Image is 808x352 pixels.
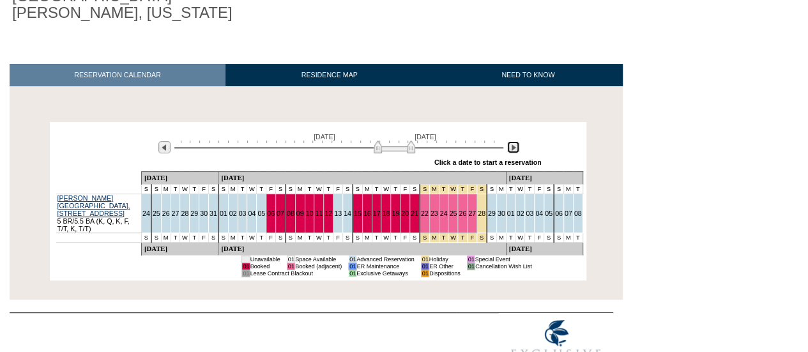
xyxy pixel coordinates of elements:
td: 05 [257,194,266,233]
td: T [238,184,247,194]
td: [DATE] [141,171,218,184]
img: Previous [158,141,171,153]
td: S [410,184,420,194]
td: 02 [515,194,525,233]
a: 18 [382,210,390,217]
td: 30 [496,194,506,233]
td: Thanksgiving 2026 [448,184,458,194]
td: Advanced Reservation [356,256,415,263]
td: Thanksgiving 2026 [448,233,458,242]
td: [DATE] [141,242,218,255]
td: W [247,184,257,194]
td: Thanksgiving 2026 [468,184,477,194]
td: M [496,233,506,242]
td: Booked [250,263,280,270]
td: T [525,184,535,194]
td: M [563,184,573,194]
a: 11 [315,210,323,217]
a: 25 [449,210,457,217]
a: 15 [354,210,362,217]
div: Click a date to start a reservation [434,158,542,166]
a: 17 [373,210,381,217]
td: T [573,184,583,194]
td: S [343,233,353,242]
td: 03 [238,194,247,233]
td: T [573,233,583,242]
td: S [544,184,554,194]
td: 30 [199,194,209,233]
td: S [487,184,496,194]
td: T [324,233,333,242]
td: S [141,233,151,242]
td: Exclusive Getaways [356,270,415,277]
a: 08 [287,210,294,217]
td: Thanksgiving 2026 [477,184,487,194]
td: T [238,233,247,242]
td: 01 [467,263,475,270]
td: T [506,233,515,242]
td: 31 [208,194,218,233]
a: RESERVATION CALENDAR [10,64,225,86]
td: 01 [287,263,294,270]
td: 01 [287,256,294,263]
td: T [372,184,381,194]
td: 07 [563,194,573,233]
td: 01 [242,256,250,263]
td: T [190,184,199,194]
td: 02 [228,194,238,233]
a: 27 [468,210,476,217]
td: T [525,233,535,242]
td: Thanksgiving 2026 [477,233,487,242]
td: S [554,184,563,194]
td: F [333,233,343,242]
td: T [257,184,266,194]
td: Holiday [429,256,461,263]
td: S [286,233,295,242]
a: 24 [440,210,448,217]
td: 06 [554,194,563,233]
td: F [199,184,209,194]
td: ER Maintenance [356,263,415,270]
td: S [151,184,161,194]
td: [DATE] [218,242,506,255]
td: S [218,233,228,242]
td: Booked (adjacent) [295,263,342,270]
a: 12 [324,210,332,217]
td: M [362,233,372,242]
td: 01 [349,270,356,277]
td: Thanksgiving 2026 [458,233,468,242]
a: 26 [459,210,466,217]
td: 01 [421,270,429,277]
td: F [199,233,209,242]
td: Thanksgiving 2026 [439,233,448,242]
td: Special Event [475,256,531,263]
td: 01 [421,263,429,270]
td: 28 [180,194,190,233]
td: F [333,184,343,194]
td: F [266,233,276,242]
td: W [247,233,257,242]
a: 16 [363,210,371,217]
td: W [180,233,190,242]
td: W [381,184,391,194]
td: Cancellation Wish List [475,263,531,270]
td: W [314,184,324,194]
td: Thanksgiving 2026 [468,233,477,242]
td: W [515,184,525,194]
td: S [218,184,228,194]
td: 04 [535,194,544,233]
td: 14 [343,194,353,233]
td: 08 [573,194,583,233]
td: 01 [218,194,228,233]
a: [PERSON_NAME][GEOGRAPHIC_DATA], [STREET_ADDRESS] [57,194,130,217]
td: 01 [349,263,356,270]
a: 23 [431,210,438,217]
td: T [305,184,314,194]
td: T [324,184,333,194]
a: 07 [277,210,284,217]
td: 01 [467,256,475,263]
td: F [535,233,544,242]
td: 05 [544,194,554,233]
td: W [180,184,190,194]
td: W [314,233,324,242]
